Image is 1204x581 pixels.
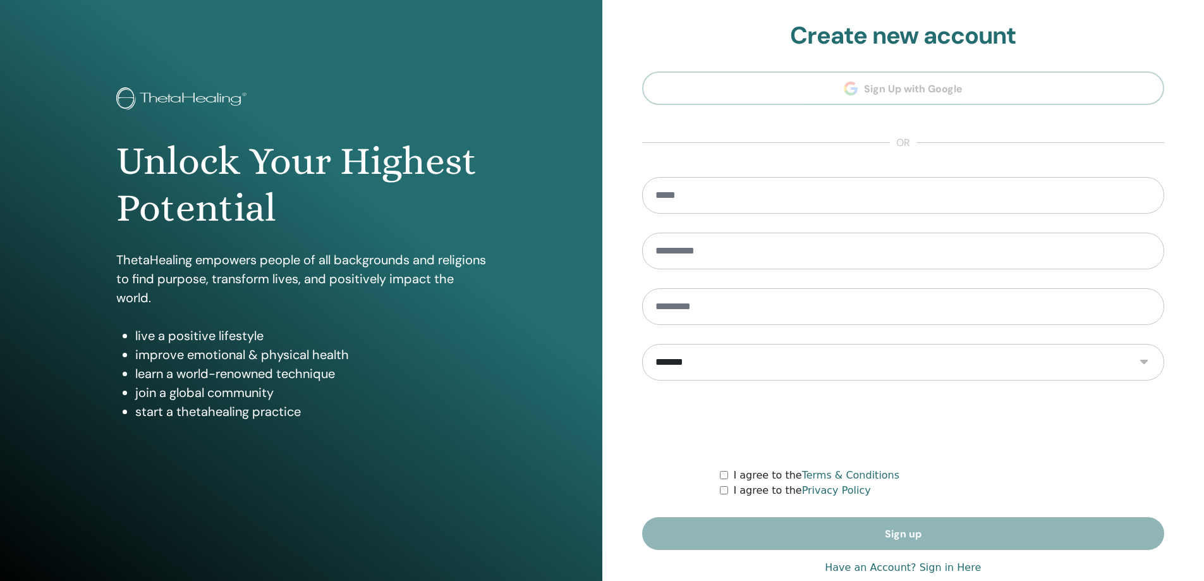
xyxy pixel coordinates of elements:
li: live a positive lifestyle [135,326,486,345]
label: I agree to the [733,468,899,483]
p: ThetaHealing empowers people of all backgrounds and religions to find purpose, transform lives, a... [116,250,486,307]
a: Privacy Policy [802,484,871,496]
a: Have an Account? Sign in Here [825,560,981,575]
h1: Unlock Your Highest Potential [116,138,486,232]
iframe: reCAPTCHA [807,400,999,449]
span: or [890,135,916,150]
li: learn a world-renowned technique [135,364,486,383]
li: start a thetahealing practice [135,402,486,421]
h2: Create new account [642,21,1165,51]
label: I agree to the [733,483,870,498]
a: Terms & Conditions [802,469,899,481]
li: join a global community [135,383,486,402]
li: improve emotional & physical health [135,345,486,364]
